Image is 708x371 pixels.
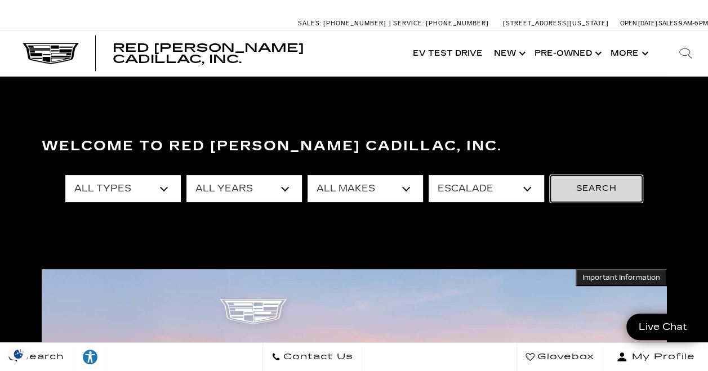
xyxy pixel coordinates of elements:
[620,20,657,27] span: Open [DATE]
[262,343,362,371] a: Contact Us
[627,349,695,365] span: My Profile
[389,20,492,26] a: Service: [PHONE_NUMBER]
[550,175,643,202] button: Search
[503,20,609,27] a: [STREET_ADDRESS][US_STATE]
[679,20,708,27] span: 9 AM-6 PM
[298,20,322,27] span: Sales:
[113,41,304,66] span: Red [PERSON_NAME] Cadillac, Inc.
[323,20,386,27] span: [PHONE_NUMBER]
[576,269,667,286] button: Important Information
[488,31,529,76] a: New
[6,348,32,360] img: Opt-Out Icon
[393,20,424,27] span: Service:
[17,349,64,365] span: Search
[73,348,107,365] div: Explore your accessibility options
[529,31,605,76] a: Pre-Owned
[626,314,700,340] a: Live Chat
[516,343,603,371] a: Glovebox
[42,135,667,158] h3: Welcome to Red [PERSON_NAME] Cadillac, Inc.
[186,175,302,202] select: Filter by year
[298,20,389,26] a: Sales: [PHONE_NUMBER]
[280,349,353,365] span: Contact Us
[73,343,108,371] a: Explore your accessibility options
[65,175,181,202] select: Filter by type
[429,175,544,202] select: Filter by model
[603,343,708,371] button: Open user profile menu
[658,20,679,27] span: Sales:
[407,31,488,76] a: EV Test Drive
[113,42,396,65] a: Red [PERSON_NAME] Cadillac, Inc.
[535,349,594,365] span: Glovebox
[605,31,652,76] button: More
[663,31,708,76] div: Search
[582,273,660,282] span: Important Information
[6,348,32,360] section: Click to Open Cookie Consent Modal
[426,20,489,27] span: [PHONE_NUMBER]
[308,175,423,202] select: Filter by make
[633,320,693,333] span: Live Chat
[23,43,79,64] img: Cadillac Dark Logo with Cadillac White Text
